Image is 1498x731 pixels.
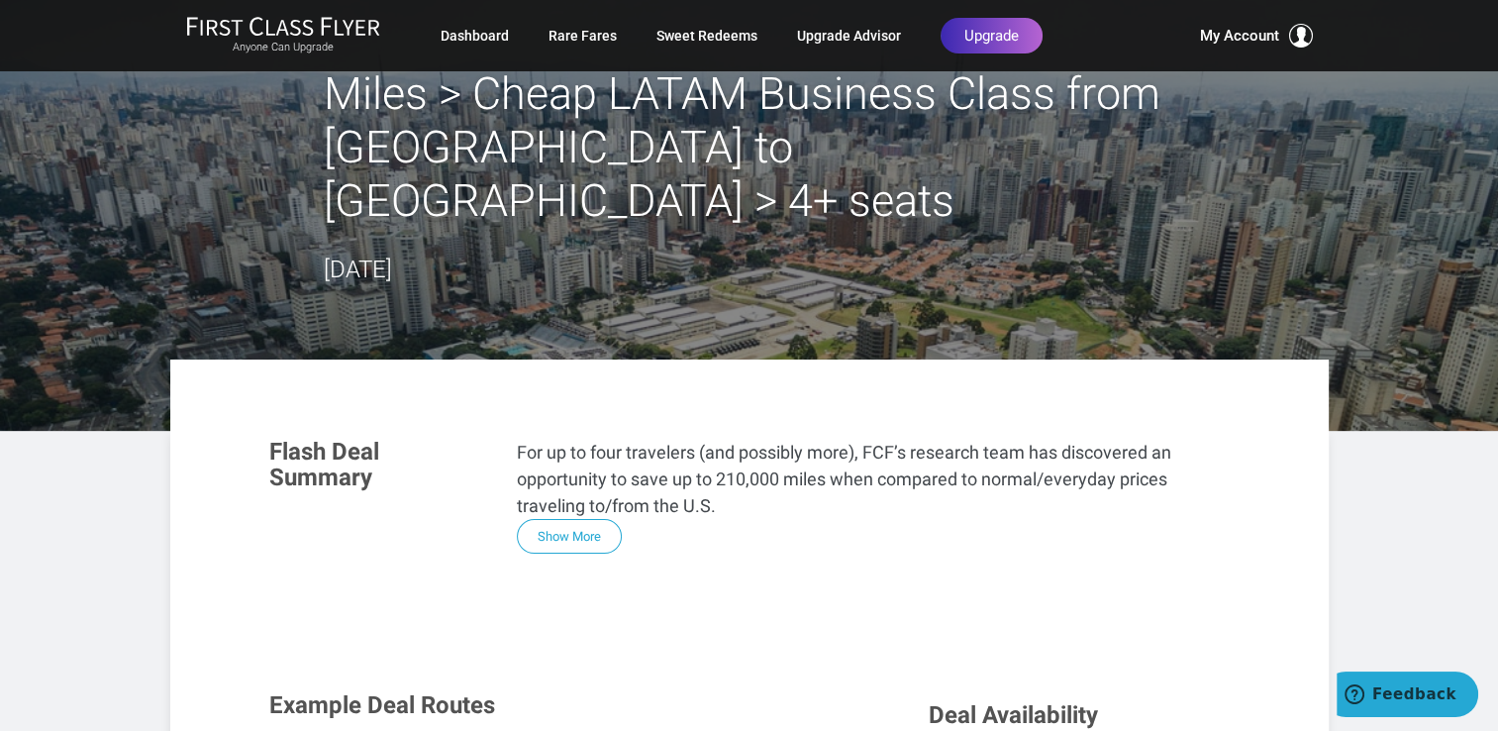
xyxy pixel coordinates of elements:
button: Show More [517,519,622,554]
a: Upgrade Advisor [797,18,901,53]
small: Anyone Can Upgrade [186,41,380,54]
a: Upgrade [941,18,1043,53]
a: Dashboard [441,18,509,53]
h3: Flash Deal Summary [269,439,487,491]
a: Rare Fares [549,18,617,53]
h2: Miles > Cheap LATAM Business Class from [GEOGRAPHIC_DATA] to [GEOGRAPHIC_DATA] > 4+ seats [324,67,1175,228]
span: My Account [1200,24,1279,48]
button: My Account [1200,24,1313,48]
iframe: Opens a widget where you can find more information [1337,672,1478,721]
p: For up to four travelers (and possibly more), FCF’s research team has discovered an opportunity t... [517,439,1230,519]
span: Example Deal Routes [269,691,495,719]
span: Deal Availability [929,701,1098,729]
a: Sweet Redeems [656,18,757,53]
time: [DATE] [324,256,392,283]
img: First Class Flyer [186,16,380,37]
a: First Class FlyerAnyone Can Upgrade [186,16,380,55]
